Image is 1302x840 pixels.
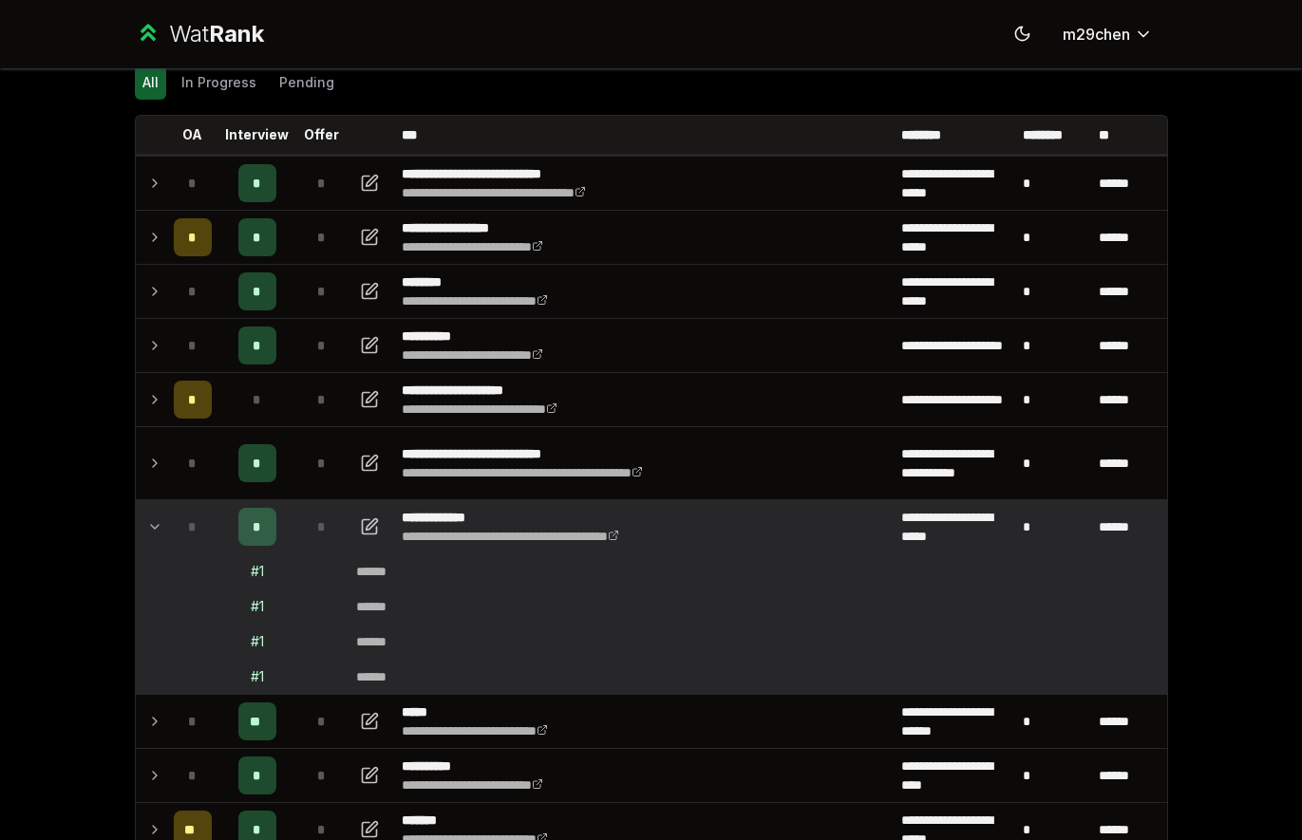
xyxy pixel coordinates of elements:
[251,597,264,616] div: # 1
[225,125,289,144] p: Interview
[272,65,342,100] button: Pending
[1047,17,1168,51] button: m29chen
[182,125,202,144] p: OA
[174,65,264,100] button: In Progress
[1063,23,1130,46] span: m29chen
[135,65,166,100] button: All
[304,125,339,144] p: Offer
[251,632,264,651] div: # 1
[251,667,264,686] div: # 1
[169,19,264,49] div: Wat
[251,562,264,581] div: # 1
[209,20,264,47] span: Rank
[135,19,265,49] a: WatRank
